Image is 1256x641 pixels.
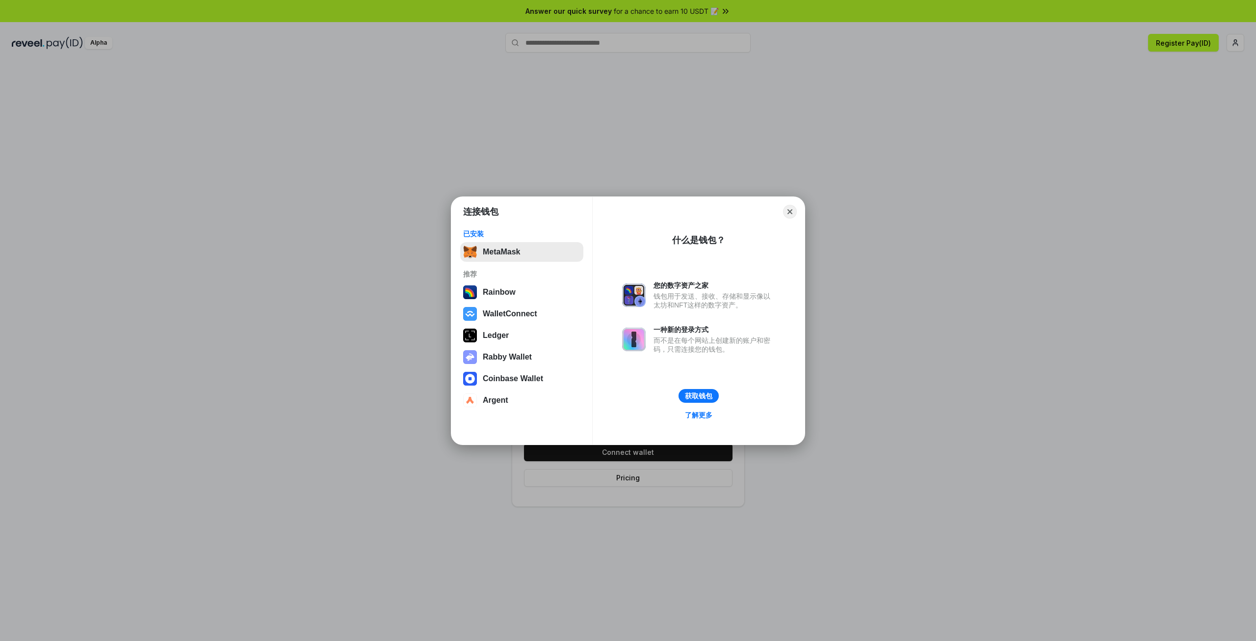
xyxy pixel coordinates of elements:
img: svg+xml,%3Csvg%20width%3D%2228%22%20height%3D%2228%22%20viewBox%3D%220%200%2028%2028%22%20fill%3D... [463,393,477,407]
img: svg+xml,%3Csvg%20xmlns%3D%22http%3A%2F%2Fwww.w3.org%2F2000%2Fsvg%22%20fill%3D%22none%22%20viewBox... [622,328,646,351]
div: 而不是在每个网站上创建新的账户和密码，只需连接您的钱包。 [654,336,775,354]
div: Coinbase Wallet [483,374,543,383]
button: 获取钱包 [679,389,719,403]
div: Argent [483,396,508,405]
div: 您的数字资产之家 [654,281,775,290]
button: Rabby Wallet [460,347,583,367]
div: 获取钱包 [685,391,712,400]
button: Close [783,205,797,219]
img: svg+xml,%3Csvg%20width%3D%22120%22%20height%3D%22120%22%20viewBox%3D%220%200%20120%20120%22%20fil... [463,285,477,299]
div: 钱包用于发送、接收、存储和显示像以太坊和NFT这样的数字资产。 [654,292,775,309]
button: Ledger [460,326,583,345]
div: 了解更多 [685,411,712,419]
img: svg+xml,%3Csvg%20xmlns%3D%22http%3A%2F%2Fwww.w3.org%2F2000%2Fsvg%22%20fill%3D%22none%22%20viewBox... [463,350,477,364]
div: WalletConnect [483,309,537,318]
img: svg+xml,%3Csvg%20fill%3D%22none%22%20height%3D%2233%22%20viewBox%3D%220%200%2035%2033%22%20width%... [463,245,477,259]
button: Coinbase Wallet [460,369,583,389]
div: 一种新的登录方式 [654,325,775,334]
div: 推荐 [463,270,580,279]
button: Argent [460,390,583,410]
div: Rainbow [483,288,516,297]
button: Rainbow [460,282,583,302]
img: svg+xml,%3Csvg%20width%3D%2228%22%20height%3D%2228%22%20viewBox%3D%220%200%2028%2028%22%20fill%3D... [463,307,477,321]
div: 已安装 [463,229,580,238]
button: MetaMask [460,242,583,262]
button: WalletConnect [460,304,583,324]
div: Ledger [483,331,509,340]
div: MetaMask [483,248,520,256]
img: svg+xml,%3Csvg%20xmlns%3D%22http%3A%2F%2Fwww.w3.org%2F2000%2Fsvg%22%20fill%3D%22none%22%20viewBox... [622,283,646,307]
img: svg+xml,%3Csvg%20width%3D%2228%22%20height%3D%2228%22%20viewBox%3D%220%200%2028%2028%22%20fill%3D... [463,372,477,386]
h1: 连接钱包 [463,206,498,218]
div: 什么是钱包？ [672,234,725,246]
img: svg+xml,%3Csvg%20xmlns%3D%22http%3A%2F%2Fwww.w3.org%2F2000%2Fsvg%22%20width%3D%2228%22%20height%3... [463,329,477,342]
div: Rabby Wallet [483,353,532,362]
a: 了解更多 [679,409,718,421]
